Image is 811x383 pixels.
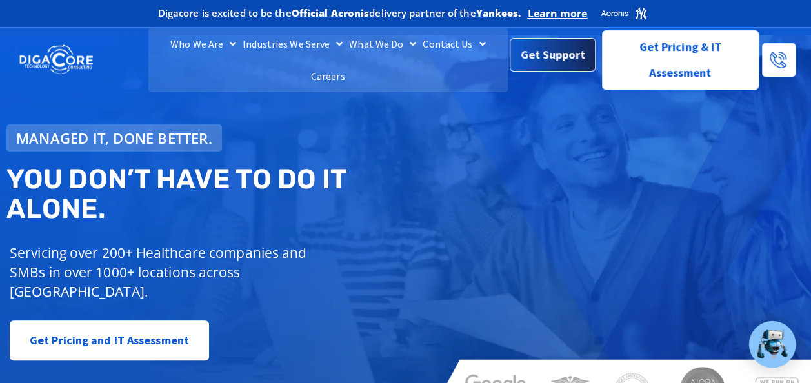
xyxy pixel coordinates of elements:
nav: Menu [148,28,508,92]
a: Get Pricing and IT Assessment [10,320,209,360]
a: Industries We Serve [239,28,346,60]
h2: Digacore is excited to be the delivery partner of the [158,8,521,18]
span: Managed IT, done better. [16,131,212,145]
a: Learn more [527,7,587,20]
a: What We Do [346,28,419,60]
a: Managed IT, done better. [6,124,222,152]
span: Get Pricing and IT Assessment [30,328,189,353]
a: Get Support [510,38,596,72]
a: Get Pricing & IT Assessment [602,30,759,90]
img: DigaCore Technology Consulting [19,44,93,75]
span: Get Support [521,42,585,68]
a: Who We Are [167,28,239,60]
h2: You don’t have to do IT alone. [6,164,414,224]
img: Acronis [600,6,648,21]
a: Contact Us [419,28,488,60]
p: Servicing over 200+ Healthcare companies and SMBs in over 1000+ locations across [GEOGRAPHIC_DATA]. [10,243,341,301]
a: Careers [308,60,348,92]
b: Official Acronis [292,6,370,19]
b: Yankees. [476,6,521,19]
span: Get Pricing & IT Assessment [612,34,748,86]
